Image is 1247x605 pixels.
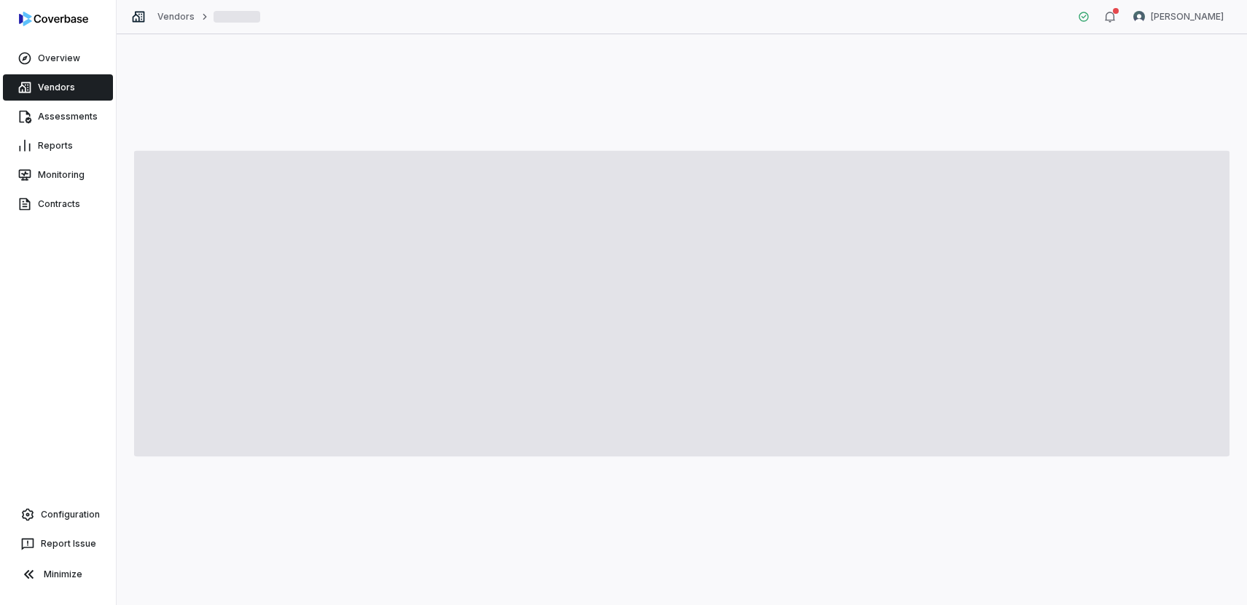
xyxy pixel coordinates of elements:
a: Vendors [3,74,113,101]
a: Reports [3,133,113,159]
img: logo-D7KZi-bG.svg [19,12,88,26]
a: Configuration [6,501,110,528]
a: Contracts [3,191,113,217]
a: Monitoring [3,162,113,188]
button: Report Issue [6,531,110,557]
a: Overview [3,45,113,71]
button: Minimize [6,560,110,589]
button: Zi Chong Kao avatar[PERSON_NAME] [1125,6,1232,28]
img: Zi Chong Kao avatar [1133,11,1145,23]
a: Vendors [157,11,195,23]
a: Assessments [3,104,113,130]
span: [PERSON_NAME] [1151,11,1224,23]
